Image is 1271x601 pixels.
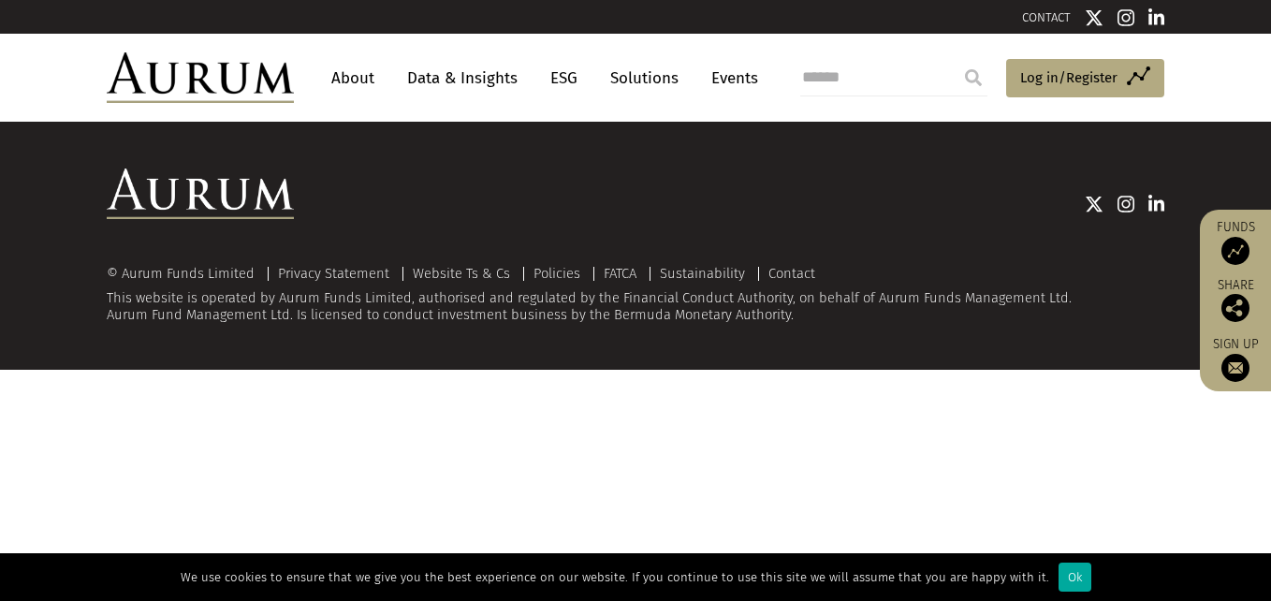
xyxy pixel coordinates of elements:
a: ESG [541,61,587,95]
a: Policies [533,265,580,282]
div: © Aurum Funds Limited [107,267,264,281]
div: Share [1209,279,1262,322]
a: Funds [1209,219,1262,265]
a: Log in/Register [1006,59,1164,98]
a: Contact [768,265,815,282]
img: Access Funds [1221,237,1249,265]
img: Instagram icon [1118,195,1134,213]
span: Log in/Register [1020,66,1118,89]
img: Aurum [107,52,294,103]
img: Twitter icon [1085,8,1103,27]
a: CONTACT [1022,10,1071,24]
a: Data & Insights [398,61,527,95]
img: Twitter icon [1085,195,1103,213]
a: Events [702,61,758,95]
a: About [322,61,384,95]
img: Share this post [1221,294,1249,322]
a: Privacy Statement [278,265,389,282]
input: Submit [955,59,992,96]
img: Instagram icon [1118,8,1134,27]
img: Linkedin icon [1148,8,1165,27]
div: This website is operated by Aurum Funds Limited, authorised and regulated by the Financial Conduc... [107,266,1164,323]
a: Sustainability [660,265,745,282]
img: Sign up to our newsletter [1221,354,1249,382]
a: Website Ts & Cs [413,265,510,282]
a: Sign up [1209,336,1262,382]
a: Solutions [601,61,688,95]
a: FATCA [604,265,636,282]
img: Linkedin icon [1148,195,1165,213]
img: Aurum Logo [107,169,294,219]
